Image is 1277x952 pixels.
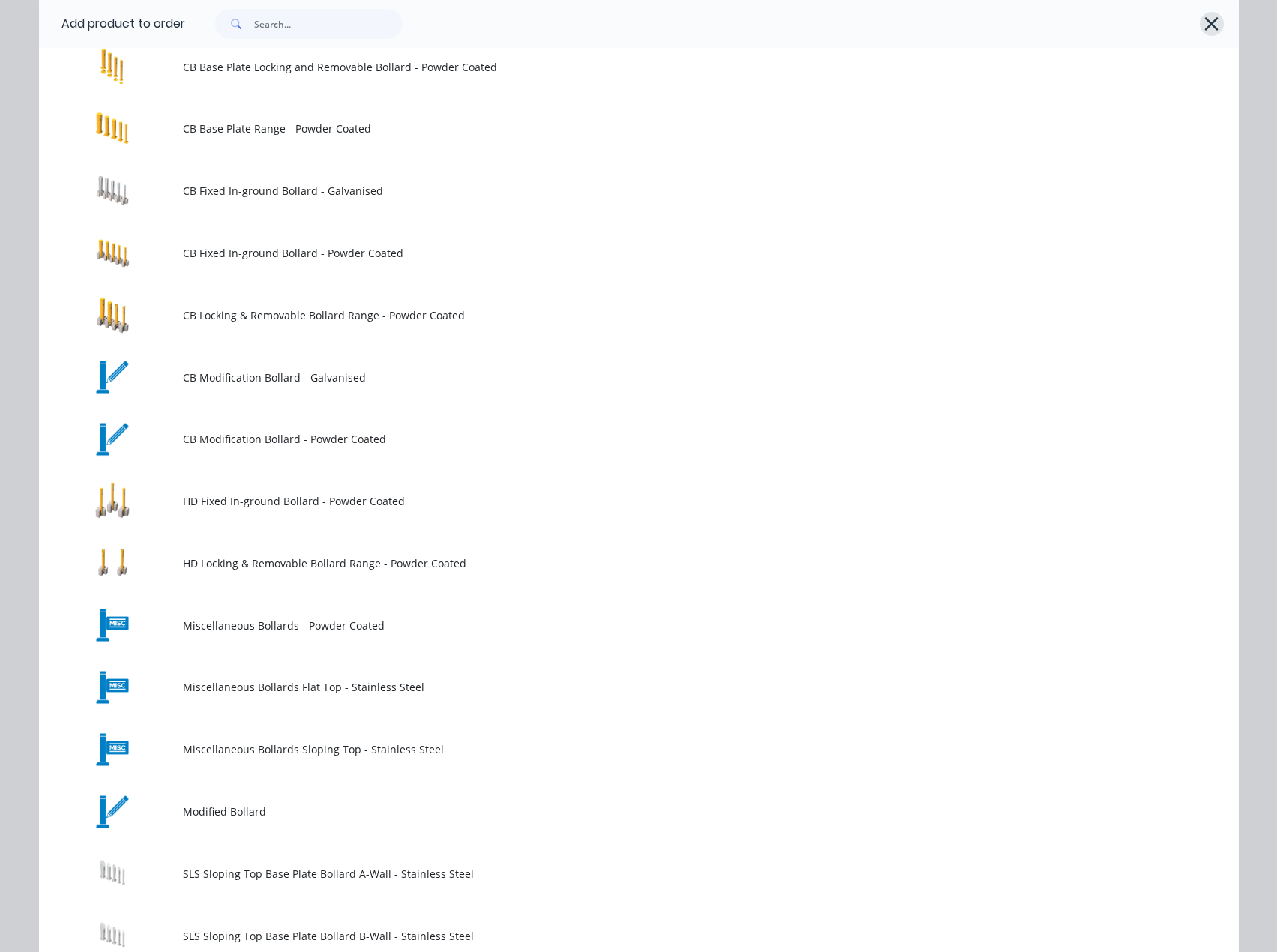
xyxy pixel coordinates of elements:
[183,493,1027,509] span: HD Fixed In-ground Bollard - Powder Coated
[183,183,1027,199] span: CB Fixed In-ground Bollard - Galvanised
[183,59,1027,75] span: CB Base Plate Locking and Removable Bollard - Powder Coated
[183,121,1027,136] span: CB Base Plate Range - Powder Coated
[183,245,1027,261] span: CB Fixed In-ground Bollard - Powder Coated
[254,9,403,39] input: Search...
[183,928,1027,944] span: SLS Sloping Top Base Plate Bollard B-Wall - Stainless Steel
[183,679,1027,695] span: Miscellaneous Bollards Flat Top - Stainless Steel
[183,866,1027,882] span: SLS Sloping Top Base Plate Bollard A-Wall - Stainless Steel
[183,431,1027,447] span: CB Modification Bollard - Powder Coated
[183,618,1027,633] span: Miscellaneous Bollards - Powder Coated
[183,307,1027,323] span: CB Locking & Removable Bollard Range - Powder Coated
[183,370,1027,385] span: CB Modification Bollard - Galvanised
[183,741,1027,757] span: Miscellaneous Bollards Sloping Top - Stainless Steel
[183,804,1027,819] span: Modified Bollard
[183,555,1027,571] span: HD Locking & Removable Bollard Range - Powder Coated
